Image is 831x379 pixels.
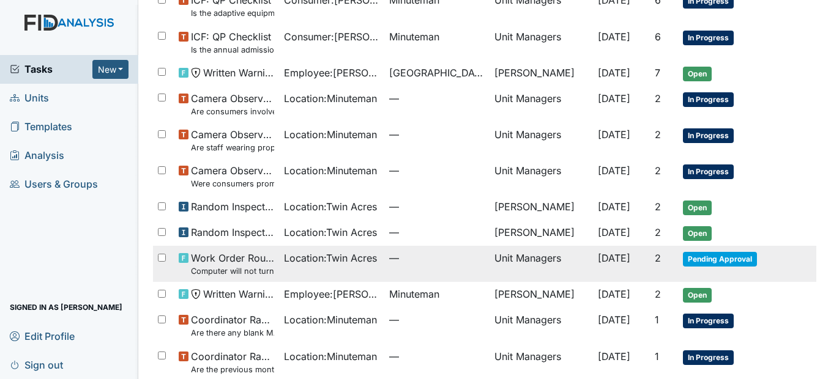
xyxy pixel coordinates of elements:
[191,265,274,277] small: Computer will not turn on
[683,288,712,303] span: Open
[389,163,485,178] span: —
[389,199,485,214] span: —
[683,67,712,81] span: Open
[92,60,129,79] button: New
[490,122,593,158] td: Unit Managers
[655,92,661,105] span: 2
[490,61,593,86] td: [PERSON_NAME]
[389,29,439,44] span: Minuteman
[598,31,630,43] span: [DATE]
[284,251,377,265] span: Location : Twin Acres
[389,287,439,301] span: Minuteman
[284,29,379,44] span: Consumer : [PERSON_NAME][GEOGRAPHIC_DATA]
[490,194,593,220] td: [PERSON_NAME]
[655,252,661,264] span: 2
[284,312,377,327] span: Location : Minuteman
[598,164,630,177] span: [DATE]
[284,163,377,178] span: Location : Minuteman
[191,225,274,240] span: Random Inspection for Afternoon
[10,89,49,108] span: Units
[10,355,63,374] span: Sign out
[683,226,712,241] span: Open
[10,117,72,136] span: Templates
[683,31,734,45] span: In Progress
[490,282,593,307] td: [PERSON_NAME]
[191,142,274,153] small: Are staff wearing proper shoes?
[598,252,630,264] span: [DATE]
[191,312,274,339] span: Coordinator Random Are there any blank MAR"s
[655,226,661,238] span: 2
[284,287,379,301] span: Employee : [PERSON_NAME][GEOGRAPHIC_DATA]
[284,65,379,80] span: Employee : [PERSON_NAME]
[655,67,660,79] span: 7
[389,349,485,364] span: —
[598,92,630,105] span: [DATE]
[284,91,377,106] span: Location : Minuteman
[490,246,593,282] td: Unit Managers
[598,350,630,362] span: [DATE]
[598,67,630,79] span: [DATE]
[191,251,274,277] span: Work Order Routine Computer will not turn on
[191,349,274,375] span: Coordinator Random Are the previous months Random Inspections completed?
[203,287,274,301] span: Written Warning
[598,201,630,213] span: [DATE]
[490,307,593,344] td: Unit Managers
[191,199,274,214] span: Random Inspection for Evening
[683,252,757,267] span: Pending Approval
[683,164,734,179] span: In Progress
[203,65,274,80] span: Written Warning
[389,127,485,142] span: —
[191,327,274,339] small: Are there any blank MAR"s
[655,128,661,141] span: 2
[284,199,377,214] span: Location : Twin Acres
[490,158,593,194] td: Unit Managers
[191,29,274,56] span: ICF: QP Checklist Is the annual admission agreement current? (document the date in the comment se...
[598,226,630,238] span: [DATE]
[389,65,485,80] span: [GEOGRAPHIC_DATA]
[683,314,734,328] span: In Progress
[10,326,75,345] span: Edit Profile
[655,288,661,300] span: 2
[10,298,122,317] span: Signed in as [PERSON_NAME]
[389,225,485,240] span: —
[191,163,274,189] span: Camera Observation Were consumers prompted and/or assisted with washing their hands for meal prep?
[389,251,485,265] span: —
[191,106,274,117] small: Are consumers involved in Active Treatment?
[191,127,274,153] span: Camera Observation Are staff wearing proper shoes?
[598,288,630,300] span: [DATE]
[191,7,274,19] small: Is the adaptive equipment consent current? (document the date in the comment section)
[389,91,485,106] span: —
[598,314,630,326] span: [DATE]
[683,92,734,107] span: In Progress
[598,128,630,141] span: [DATE]
[191,178,274,189] small: Were consumers prompted and/or assisted with washing their hands for meal prep?
[655,164,661,177] span: 2
[655,314,659,326] span: 1
[191,44,274,56] small: Is the annual admission agreement current? (document the date in the comment section)
[655,31,661,43] span: 6
[10,175,98,194] span: Users & Groups
[10,146,64,165] span: Analysis
[490,86,593,122] td: Unit Managers
[490,24,593,61] td: Unit Managers
[284,349,377,364] span: Location : Minuteman
[284,225,377,240] span: Location : Twin Acres
[284,127,377,142] span: Location : Minuteman
[683,201,712,215] span: Open
[389,312,485,327] span: —
[655,350,659,362] span: 1
[191,364,274,375] small: Are the previous months Random Inspections completed?
[683,128,734,143] span: In Progress
[683,350,734,365] span: In Progress
[490,220,593,246] td: [PERSON_NAME]
[191,91,274,117] span: Camera Observation Are consumers involved in Active Treatment?
[655,201,661,213] span: 2
[10,62,92,76] a: Tasks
